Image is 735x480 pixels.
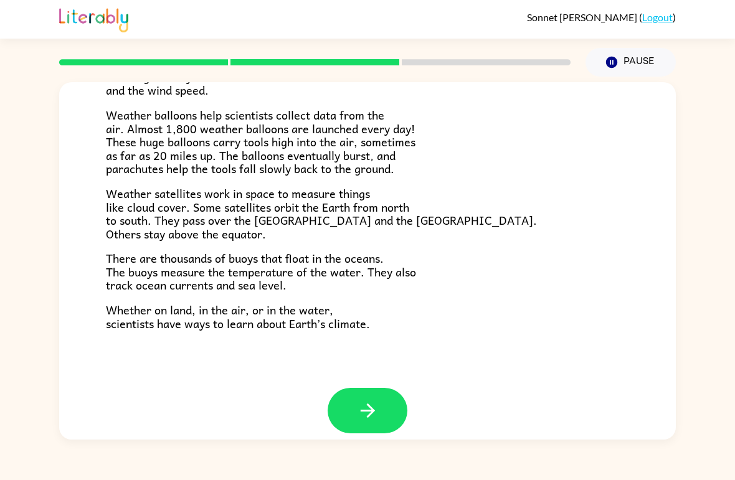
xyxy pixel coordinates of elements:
span: Weather balloons help scientists collect data from the air. Almost 1,800 weather balloons are lau... [106,106,415,177]
span: Weather satellites work in space to measure things like cloud cover. Some satellites orbit the Ea... [106,184,537,243]
span: Sonnet [PERSON_NAME] [527,11,639,23]
button: Pause [586,48,676,77]
span: Whether on land, in the air, or in the water, scientists have ways to learn about Earth’s climate. [106,301,370,332]
a: Logout [642,11,673,23]
img: Literably [59,5,128,32]
div: ( ) [527,11,676,23]
span: There are thousands of buoys that float in the oceans. The buoys measure the temperature of the w... [106,249,416,294]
